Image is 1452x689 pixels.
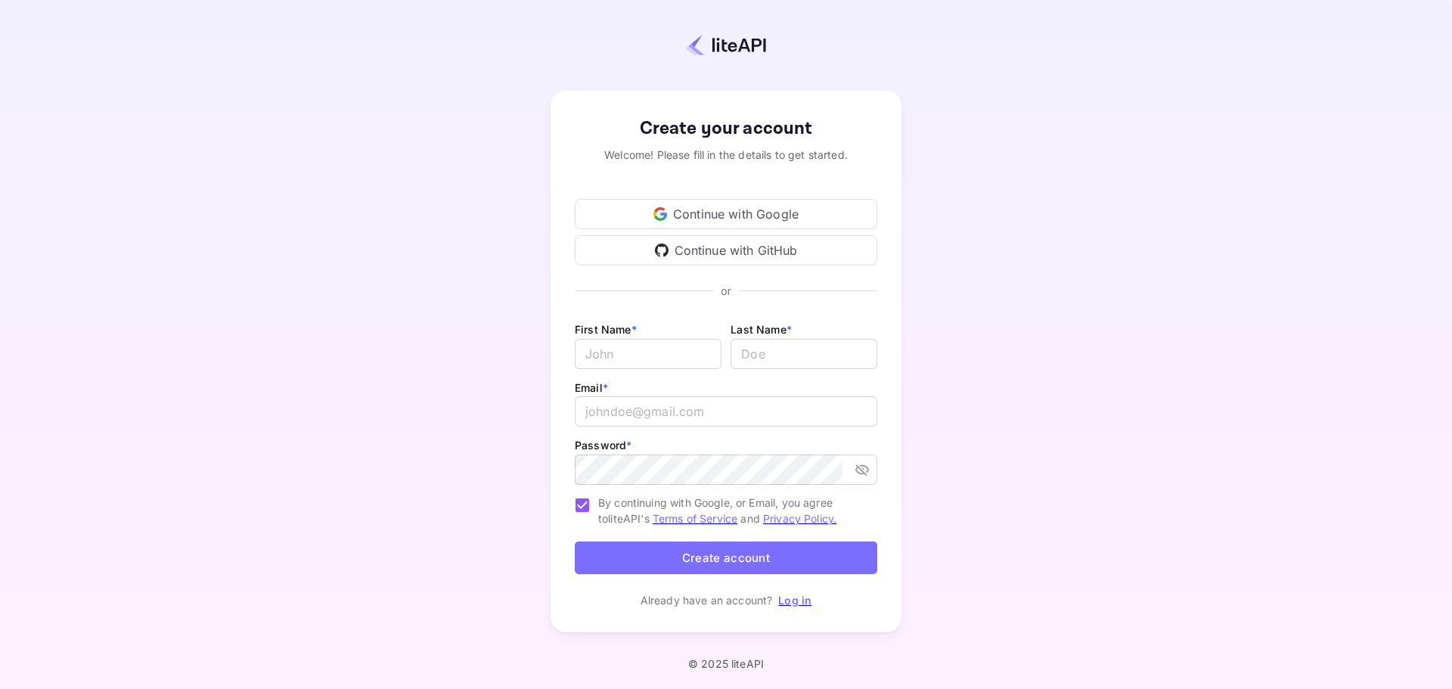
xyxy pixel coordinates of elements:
[575,542,877,574] button: Create account
[849,456,876,483] button: toggle password visibility
[763,512,836,525] a: Privacy Policy.
[598,495,865,526] span: By continuing with Google, or Email, you agree to liteAPI's and
[575,235,877,265] div: Continue with GitHub
[575,381,608,394] label: Email
[641,592,773,608] p: Already have an account?
[731,339,877,369] input: Doe
[575,199,877,229] div: Continue with Google
[653,512,737,525] a: Terms of Service
[686,34,766,56] img: liteapi
[575,115,877,142] div: Create your account
[575,147,877,163] div: Welcome! Please fill in the details to get started.
[778,594,811,607] a: Log in
[575,323,637,336] label: First Name
[575,339,721,369] input: John
[575,396,877,427] input: johndoe@gmail.com
[731,323,792,336] label: Last Name
[575,439,631,452] label: Password
[688,657,764,670] p: © 2025 liteAPI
